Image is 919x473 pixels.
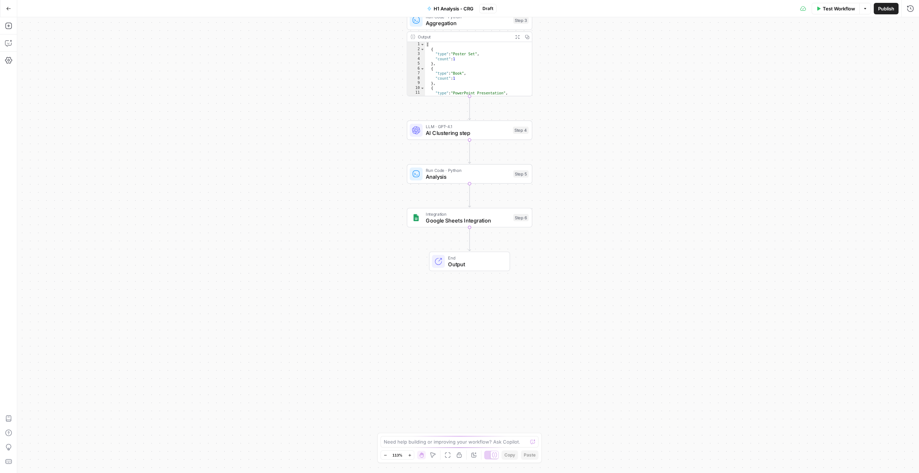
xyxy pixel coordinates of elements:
[874,3,899,14] button: Publish
[407,252,532,271] div: EndOutput
[420,66,424,71] span: Toggle code folding, rows 6 through 9
[468,228,471,251] g: Edge from step_6 to end
[392,452,402,458] span: 113%
[412,214,420,222] img: Group%201%201.png
[482,5,493,12] span: Draft
[407,90,425,95] div: 11
[407,164,532,184] div: Run Code · PythonAnalysisStep 5
[420,42,424,47] span: Toggle code folding, rows 1 through 42
[420,86,424,91] span: Toggle code folding, rows 10 through 13
[468,96,471,120] g: Edge from step_3 to step_4
[407,66,425,71] div: 6
[426,19,510,27] span: Aggregation
[524,452,536,458] span: Paste
[407,95,425,100] div: 12
[407,61,425,66] div: 5
[426,211,510,217] span: Integration
[418,33,510,40] div: Output
[504,452,515,458] span: Copy
[513,170,529,178] div: Step 5
[513,214,529,221] div: Step 6
[423,3,478,14] button: H1 Analysis - CRG
[448,254,503,261] span: End
[426,167,510,174] span: Run Code · Python
[407,42,425,47] div: 1
[812,3,859,14] button: Test Workflow
[420,47,424,52] span: Toggle code folding, rows 2 through 5
[434,5,474,12] span: H1 Analysis - CRG
[407,52,425,57] div: 3
[521,450,538,460] button: Paste
[513,17,529,24] div: Step 3
[468,140,471,163] g: Edge from step_4 to step_5
[513,127,529,134] div: Step 4
[502,450,518,460] button: Copy
[407,10,532,96] div: Run Code · PythonAggregationStep 3Output[ { "type":"Poster Set", "count":1 }, { "type":"Book", "c...
[448,260,503,268] span: Output
[426,173,510,181] span: Analysis
[407,81,425,86] div: 9
[407,71,425,76] div: 7
[823,5,855,12] span: Test Workflow
[407,76,425,81] div: 8
[426,216,510,225] span: Google Sheets Integration
[407,47,425,52] div: 2
[407,208,532,227] div: IntegrationGoogle Sheets IntegrationStep 6
[407,57,425,62] div: 4
[407,86,425,91] div: 10
[468,184,471,207] g: Edge from step_5 to step_6
[426,129,509,137] span: AI Clustering step
[426,123,509,130] span: LLM · GPT-4.1
[878,5,894,12] span: Publish
[407,121,532,140] div: LLM · GPT-4.1AI Clustering stepStep 4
